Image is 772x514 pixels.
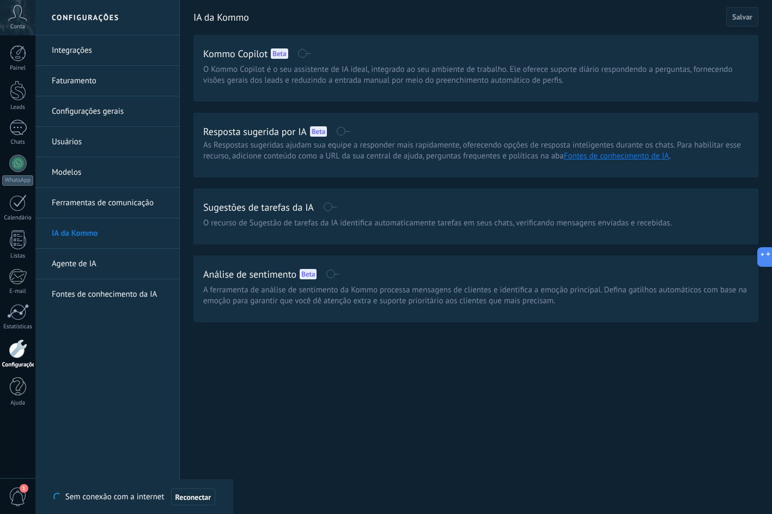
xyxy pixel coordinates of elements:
[2,139,34,146] div: Chats
[35,66,179,96] li: Faturamento
[193,7,726,28] h2: IA da Kommo
[52,66,168,96] a: Faturamento
[2,400,34,407] div: Ajuda
[52,127,168,157] a: Usuários
[2,65,34,72] div: Painel
[53,488,215,506] div: Sem conexão com a internet
[300,269,317,279] div: Beta
[271,48,288,59] div: Beta
[310,126,327,137] div: Beta
[35,218,179,249] li: IA da Kommo
[10,23,25,30] span: Conta
[52,96,168,127] a: Configurações gerais
[171,488,216,506] button: Reconectar
[35,249,179,279] li: Agente de IA
[52,35,168,66] a: Integrações
[52,279,168,310] a: Fontes de conhecimento da IA
[2,104,34,111] div: Leads
[35,127,179,157] li: Usuários
[2,362,34,369] div: Configurações
[35,157,179,188] li: Modelos
[203,125,307,138] h2: Resposta sugerida por IA
[203,267,296,281] h2: Análise de sentimento
[726,7,758,27] button: Salvar
[564,151,670,161] a: Fontes de conhecimento de IA
[203,218,672,229] span: O recurso de Sugestão de tarefas da IA identifica automaticamente tarefas em seus chats, verifica...
[2,253,34,260] div: Listas
[203,285,749,307] span: A ferramenta de análise de sentimento da Kommo processa mensagens de clientes e identifica a emoç...
[2,175,33,186] div: WhatsApp
[35,35,179,66] li: Integrações
[52,157,168,188] a: Modelos
[52,188,168,218] a: Ferramentas de comunicação
[732,13,752,21] span: Salvar
[20,484,28,493] span: 1
[203,47,268,60] h2: Kommo Copilot
[203,200,314,214] h2: Sugestões de tarefas da IA
[175,493,211,501] span: Reconectar
[2,215,34,222] div: Calendário
[2,323,34,331] div: Estatísticas
[35,96,179,127] li: Configurações gerais
[203,64,749,86] span: O Kommo Copilot é o seu assistente de IA ideal, integrado ao seu ambiente de trabalho. Ele oferec...
[35,279,179,309] li: Fontes de conhecimento da IA
[2,288,34,295] div: E-mail
[203,140,741,161] span: As Respostas sugeridas ajudam sua equipe a responder mais rapidamente, oferecendo opções de respo...
[52,218,168,249] a: IA da Kommo
[52,249,168,279] a: Agente de IA
[35,188,179,218] li: Ferramentas de comunicação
